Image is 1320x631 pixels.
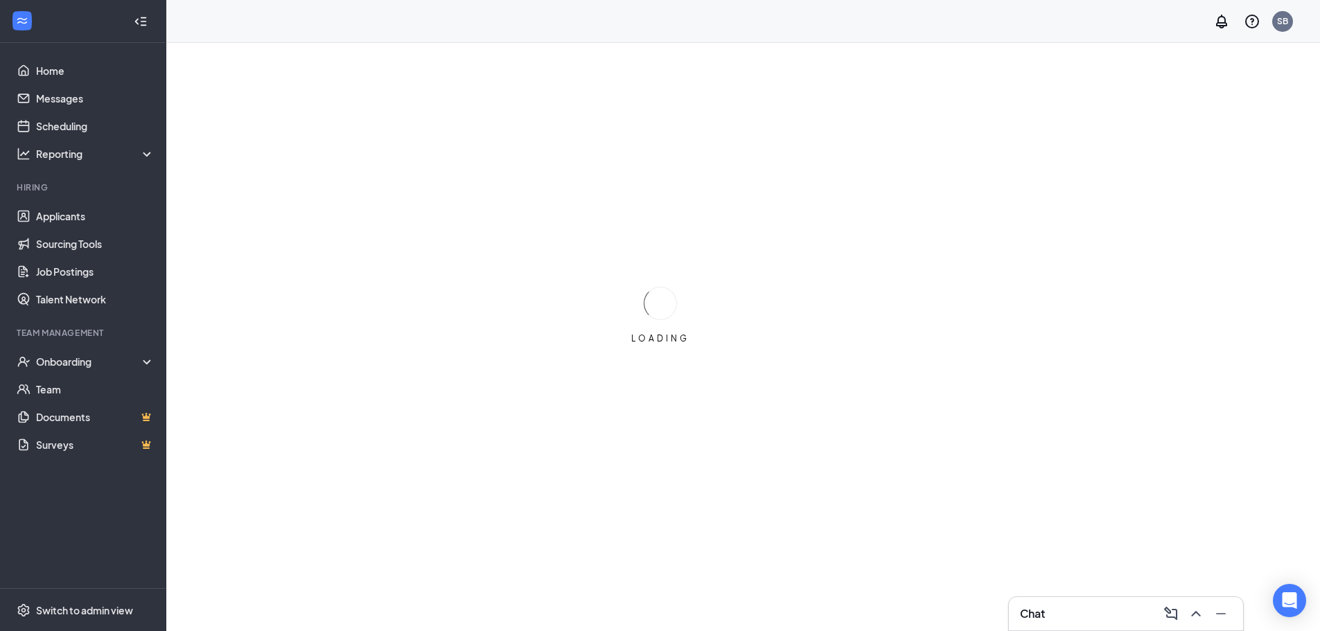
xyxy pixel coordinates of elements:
a: Talent Network [36,285,155,313]
a: Job Postings [36,258,155,285]
div: Hiring [17,181,152,193]
div: SB [1277,15,1288,27]
a: SurveysCrown [36,431,155,459]
a: DocumentsCrown [36,403,155,431]
div: Switch to admin view [36,603,133,617]
button: Minimize [1210,603,1232,625]
button: ComposeMessage [1160,603,1182,625]
div: Onboarding [36,355,143,368]
div: Reporting [36,147,155,161]
svg: Collapse [134,15,148,28]
svg: Minimize [1213,605,1229,622]
svg: QuestionInfo [1244,13,1260,30]
a: Applicants [36,202,155,230]
svg: UserCheck [17,355,30,368]
a: Scheduling [36,112,155,140]
svg: Settings [17,603,30,617]
svg: WorkstreamLogo [15,14,29,28]
a: Home [36,57,155,85]
svg: Analysis [17,147,30,161]
h3: Chat [1020,606,1045,621]
svg: Notifications [1213,13,1230,30]
div: Open Intercom Messenger [1273,584,1306,617]
button: ChevronUp [1185,603,1207,625]
svg: ComposeMessage [1163,605,1179,622]
a: Sourcing Tools [36,230,155,258]
div: LOADING [626,332,695,344]
svg: ChevronUp [1188,605,1204,622]
a: Messages [36,85,155,112]
div: Team Management [17,327,152,339]
a: Team [36,375,155,403]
